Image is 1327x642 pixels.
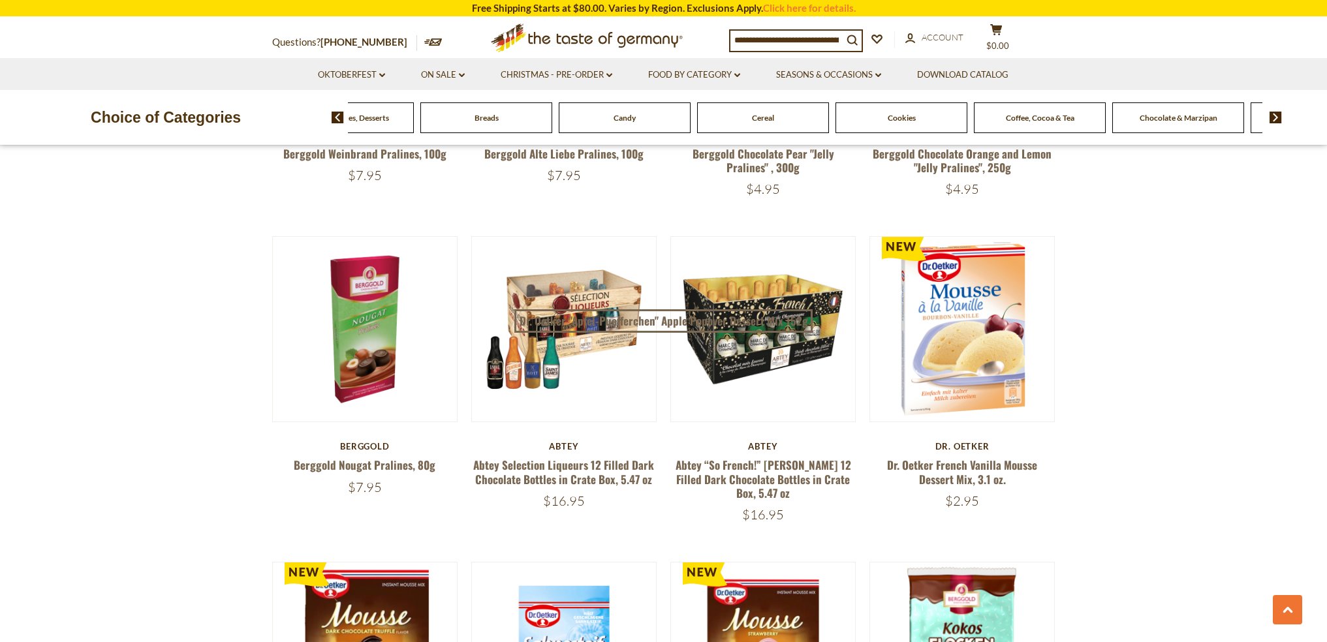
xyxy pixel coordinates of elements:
a: Click here for details. [763,2,856,14]
a: On Sale [421,68,465,82]
a: Cookies [888,113,916,123]
a: Download Catalog [917,68,1008,82]
img: previous arrow [332,112,344,123]
a: Candy [614,113,636,123]
a: Breads [475,113,499,123]
a: Food By Category [648,68,740,82]
img: Abtey “So French!” Marc de Champagne 12 Filled Dark Chocolate Bottles in Crate Box, 5.47 oz [671,237,856,421]
span: $0.00 [986,40,1009,51]
div: Abtey [471,441,657,451]
a: Abtey Selection Liqueurs 12 Filled Dark Chocolate Bottles in Crate Box, 5.47 oz [473,457,654,487]
span: $4.95 [746,181,780,197]
a: Chocolate & Marzipan [1140,113,1217,123]
a: Christmas - PRE-ORDER [501,68,612,82]
div: Abtey [670,441,856,451]
img: Berggold Nougat Pralines, 80g [273,237,458,421]
a: Coffee, Cocoa & Tea [1006,113,1074,123]
a: Berggold Chocolate Pear "Jelly Pralines" , 300g [693,145,834,176]
p: Questions? [272,34,417,51]
a: Berggold Alte Liebe Pralines, 100g [484,145,644,162]
span: $16.95 [742,506,784,523]
span: $7.95 [348,479,382,495]
a: Dr. Oetker French Vanilla Mousse Dessert Mix, 3.1 oz. [887,457,1037,487]
span: $2.95 [945,493,979,509]
a: Berggold Nougat Pralines, 80g [294,457,435,473]
a: Cereal [752,113,774,123]
a: Berggold Chocolate Orange and Lemon "Jelly Pralines", 250g [873,145,1052,176]
button: $0.00 [977,23,1016,56]
div: Berggold [272,441,458,451]
div: Dr. Oetker [869,441,1055,451]
a: Oktoberfest [318,68,385,82]
span: $7.95 [348,167,382,183]
img: Dr. Oetker French Vanilla Mousse Dessert Mix, 3.1 oz. [870,237,1055,421]
a: Baking, Cakes, Desserts [307,113,389,123]
a: Seasons & Occasions [776,68,881,82]
span: $7.95 [547,167,581,183]
a: Abtey “So French!” [PERSON_NAME] 12 Filled Dark Chocolate Bottles in Crate Box, 5.47 oz [676,457,851,501]
a: Berggold Weinbrand Pralines, 100g [283,145,446,162]
span: $4.95 [945,181,979,197]
a: Dr. Oetker "Apfel-Puefferchen" Apple Popover Dessert Mix 152g [514,309,813,333]
img: next arrow [1270,112,1282,123]
img: Abtey Selection Liqueurs 12 Filled Dark Chocolate Bottles in Crate Box, 5.47 oz [472,237,657,421]
span: Account [922,32,963,42]
a: Account [905,31,963,45]
a: [PHONE_NUMBER] [320,36,407,48]
span: $16.95 [543,493,585,509]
